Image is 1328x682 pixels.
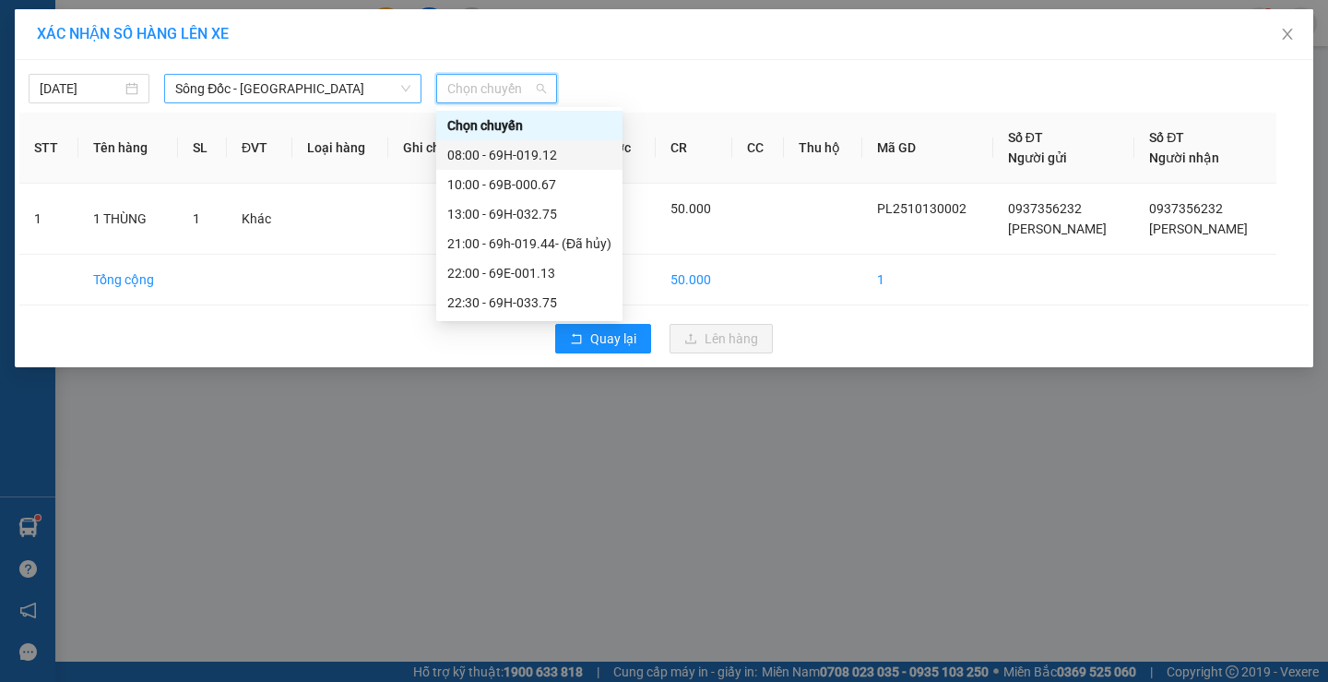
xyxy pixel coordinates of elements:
td: Khác [227,184,292,255]
button: Close [1262,9,1313,61]
th: Ghi chú [388,113,469,184]
th: STT [19,113,78,184]
span: 0937356232 [1008,201,1082,216]
td: Tổng cộng [78,255,178,305]
span: Người nhận [1149,150,1219,165]
th: SL [178,113,227,184]
span: [PERSON_NAME] [1008,221,1107,236]
div: 22:30 - 69H-033.75 [447,293,611,313]
th: Loại hàng [292,113,389,184]
button: uploadLên hàng [670,324,773,353]
div: 08:00 - 69H-019.12 [447,145,611,165]
div: 21:00 - 69h-019.44 - (Đã hủy) [447,233,611,254]
span: Số ĐT [1149,130,1184,145]
td: 1 THÙNG [78,184,178,255]
span: down [400,83,411,94]
span: rollback [570,332,583,347]
div: Chọn chuyến [447,115,611,136]
span: 50.000 [670,201,711,216]
span: Sông Đốc - Sài Gòn [175,75,410,102]
th: Mã GD [862,113,993,184]
button: rollbackQuay lại [555,324,651,353]
span: Số ĐT [1008,130,1043,145]
th: CC [732,113,783,184]
span: 1 [193,211,200,226]
td: 1 [862,255,993,305]
input: 13/10/2025 [40,78,122,99]
span: Chọn chuyến [447,75,546,102]
th: Tên hàng [78,113,178,184]
div: 22:00 - 69E-001.13 [447,263,611,283]
div: 13:00 - 69H-032.75 [447,204,611,224]
div: Chọn chuyến [436,111,622,140]
td: 1 [19,184,78,255]
span: 0937356232 [1149,201,1223,216]
div: 10:00 - 69B-000.67 [447,174,611,195]
span: Quay lại [590,329,636,349]
b: [PERSON_NAME] [106,12,261,35]
span: phone [106,67,121,82]
li: 02839.63.63.63 [8,64,351,87]
th: CR [656,113,733,184]
span: PL2510130002 [877,201,966,216]
b: GỬI : VP Phước Long [8,115,250,146]
th: Thu hộ [784,113,862,184]
th: ĐVT [227,113,292,184]
span: [PERSON_NAME] [1149,221,1248,236]
span: close [1280,27,1295,42]
span: XÁC NHẬN SỐ HÀNG LÊN XE [37,25,229,42]
span: Người gửi [1008,150,1067,165]
td: 50.000 [656,255,733,305]
li: 85 [PERSON_NAME] [8,41,351,64]
span: environment [106,44,121,59]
